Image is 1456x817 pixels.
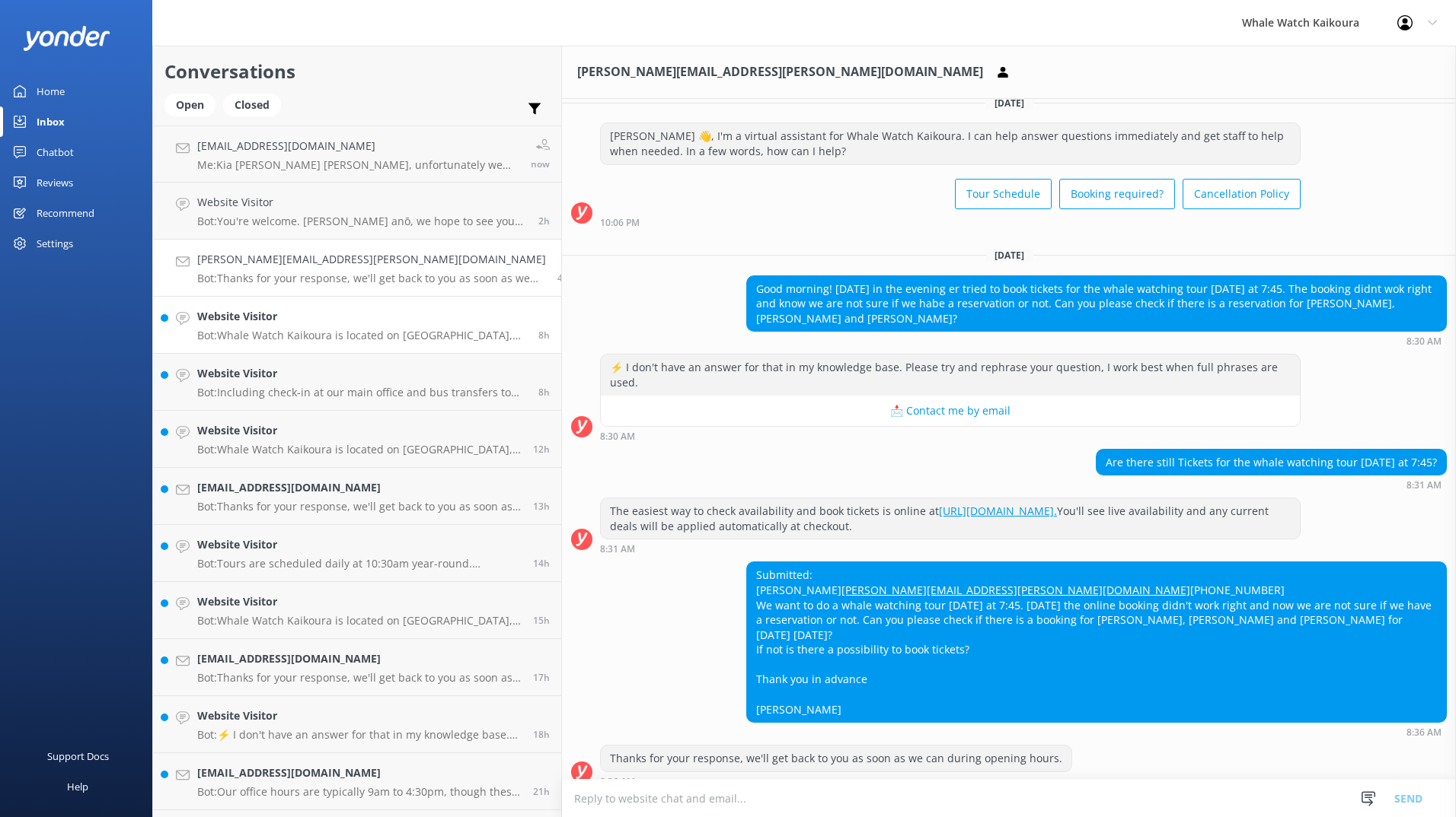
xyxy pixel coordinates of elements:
[153,696,561,753] a: Website VisitorBot:⚡ I don't have an answer for that in my knowledge base. Please try and rephras...
[153,411,561,468] a: Website VisitorBot:Whale Watch Kaikoura is located on [GEOGRAPHIC_DATA], [GEOGRAPHIC_DATA]. We ar...
[1059,179,1175,209] button: Booking required?
[37,137,74,167] div: Chatbot
[197,194,527,211] h4: Website Visitor
[533,785,550,798] span: Sep 23 2025 03:20pm (UTC +12:00) Pacific/Auckland
[533,728,550,741] span: Sep 23 2025 06:26pm (UTC +12:00) Pacific/Auckland
[600,431,1301,441] div: Sep 24 2025 08:30am (UTC +12:00) Pacific/Auckland
[153,240,561,297] a: [PERSON_NAME][EMAIL_ADDRESS][PERSON_NAME][DOMAIN_NAME]Bot:Thanks for your response, we'll get bac...
[1407,728,1442,737] strong: 8:36 AM
[1407,337,1442,346] strong: 8:30 AM
[600,776,1072,787] div: Sep 24 2025 08:36am (UTC +12:00) Pacific/Auckland
[197,386,527,399] p: Bot: Including check-in at our main office and bus transfers to and from our marina at [GEOGRAPHI...
[153,468,561,525] a: [EMAIL_ADDRESS][DOMAIN_NAME]Bot:Thanks for your response, we'll get back to you as soon as we can...
[600,545,635,554] strong: 8:31 AM
[538,215,550,227] span: Sep 24 2025 10:20am (UTC +12:00) Pacific/Auckland
[841,583,1190,597] a: [PERSON_NAME][EMAIL_ADDRESS][PERSON_NAME][DOMAIN_NAME]
[153,354,561,411] a: Website VisitorBot:Including check-in at our main office and bus transfers to and from our marina...
[197,215,527,228] p: Bot: You're welcome. [PERSON_NAME] anō, we hope to see you at Whale Watch [PERSON_NAME] soon!
[746,335,1447,346] div: Sep 24 2025 08:30am (UTC +12:00) Pacific/Auckland
[533,614,550,627] span: Sep 23 2025 09:34pm (UTC +12:00) Pacific/Auckland
[985,97,1033,110] span: [DATE]
[600,543,1301,554] div: Sep 24 2025 08:31am (UTC +12:00) Pacific/Auckland
[153,183,561,240] a: Website VisitorBot:You're welcome. [PERSON_NAME] anō, we hope to see you at Whale Watch [PERSON_N...
[37,228,73,259] div: Settings
[538,386,550,399] span: Sep 24 2025 04:15am (UTC +12:00) Pacific/Auckland
[601,123,1300,164] div: [PERSON_NAME] 👋, I'm a virtual assistant for Whale Watch Kaikoura. I can help answer questions im...
[1097,450,1446,475] div: Are there still Tickets for the whale watching tour [DATE] at 7:45?
[1183,179,1301,209] button: Cancellation Policy
[600,777,635,787] strong: 8:36 AM
[197,707,522,724] h4: Website Visitor
[197,443,522,456] p: Bot: Whale Watch Kaikoura is located on [GEOGRAPHIC_DATA], [GEOGRAPHIC_DATA]. We are the only bui...
[153,126,561,183] a: [EMAIL_ADDRESS][DOMAIN_NAME]Me:Kia [PERSON_NAME] [PERSON_NAME], unfortunately we don't offer disc...
[153,297,561,354] a: Website VisitorBot:Whale Watch Kaikoura is located on [GEOGRAPHIC_DATA], [GEOGRAPHIC_DATA]. It is...
[600,217,1301,227] div: Sep 23 2025 10:06pm (UTC +12:00) Pacific/Auckland
[197,329,527,342] p: Bot: Whale Watch Kaikoura is located on [GEOGRAPHIC_DATA], [GEOGRAPHIC_DATA]. It is the only buil...
[557,272,569,285] span: Sep 24 2025 08:36am (UTC +12:00) Pacific/Auckland
[533,671,550,684] span: Sep 23 2025 07:05pm (UTC +12:00) Pacific/Auckland
[600,432,635,441] strong: 8:30 AM
[1096,479,1447,490] div: Sep 24 2025 08:31am (UTC +12:00) Pacific/Auckland
[164,57,550,86] h2: Conversations
[37,198,94,228] div: Recommend
[37,76,65,106] div: Home
[601,498,1300,539] div: The easiest way to check availability and book tickets is online at You'll see live availability ...
[197,536,522,553] h4: Website Visitor
[197,614,522,628] p: Bot: Whale Watch Kaikoura is located on [GEOGRAPHIC_DATA], [GEOGRAPHIC_DATA]. It is the only buil...
[939,504,1057,518] a: [URL][DOMAIN_NAME].
[197,138,519,154] h4: [EMAIL_ADDRESS][DOMAIN_NAME]
[197,593,522,610] h4: Website Visitor
[600,218,640,227] strong: 10:06 PM
[533,557,550,570] span: Sep 23 2025 10:21pm (UTC +12:00) Pacific/Auckland
[197,479,522,496] h4: [EMAIL_ADDRESS][DOMAIN_NAME]
[223,94,281,116] div: Closed
[533,443,550,456] span: Sep 24 2025 12:42am (UTC +12:00) Pacific/Auckland
[747,562,1446,722] div: Submitted: [PERSON_NAME] [PHONE_NUMBER] We want to do a whale watching tour [DATE] at 7:45. [DATE...
[197,500,522,513] p: Bot: Thanks for your response, we'll get back to you as soon as we can during opening hours.
[153,753,561,810] a: [EMAIL_ADDRESS][DOMAIN_NAME]Bot:Our office hours are typically 9am to 4:30pm, though these may ex...
[955,179,1052,209] button: Tour Schedule
[577,62,983,82] h3: [PERSON_NAME][EMAIL_ADDRESS][PERSON_NAME][DOMAIN_NAME]
[197,557,522,571] p: Bot: Tours are scheduled daily at 10:30am year-round. Additional tours may be added at 07:45am an...
[533,500,550,513] span: Sep 23 2025 10:50pm (UTC +12:00) Pacific/Auckland
[67,771,88,802] div: Help
[223,96,289,113] a: Closed
[37,106,65,137] div: Inbox
[37,167,73,198] div: Reviews
[1407,481,1442,490] strong: 8:31 AM
[197,671,522,685] p: Bot: Thanks for your response, we'll get back to you as soon as we can during opening hours.
[164,96,223,113] a: Open
[538,329,550,342] span: Sep 24 2025 04:47am (UTC +12:00) Pacific/Auckland
[164,94,216,116] div: Open
[153,639,561,696] a: [EMAIL_ADDRESS][DOMAIN_NAME]Bot:Thanks for your response, we'll get back to you as soon as we can...
[197,272,546,285] p: Bot: Thanks for your response, we'll get back to you as soon as we can during opening hours.
[47,741,109,771] div: Support Docs
[153,582,561,639] a: Website VisitorBot:Whale Watch Kaikoura is located on [GEOGRAPHIC_DATA], [GEOGRAPHIC_DATA]. It is...
[153,525,561,582] a: Website VisitorBot:Tours are scheduled daily at 10:30am year-round. Additional tours may be added...
[197,158,519,172] p: Me: Kia [PERSON_NAME] [PERSON_NAME], unfortunately we don't offer discounts for nurses.
[197,422,522,439] h4: Website Visitor
[747,276,1446,332] div: Good morning! [DATE] in the evening er tried to book tickets for the whale watching tour [DATE] a...
[197,251,546,268] h4: [PERSON_NAME][EMAIL_ADDRESS][PERSON_NAME][DOMAIN_NAME]
[197,650,522,667] h4: [EMAIL_ADDRESS][DOMAIN_NAME]
[601,396,1300,426] button: 📩 Contact me by email
[23,26,110,51] img: yonder-white-logo.png
[985,249,1033,262] span: [DATE]
[746,726,1447,737] div: Sep 24 2025 08:36am (UTC +12:00) Pacific/Auckland
[601,354,1300,395] div: ⚡ I don't have an answer for that in my knowledge base. Please try and rephrase your question, I ...
[531,157,550,170] span: Sep 24 2025 12:49pm (UTC +12:00) Pacific/Auckland
[197,728,522,742] p: Bot: ⚡ I don't have an answer for that in my knowledge base. Please try and rephrase your questio...
[197,785,522,799] p: Bot: Our office hours are typically 9am to 4:30pm, though these may extend depending on demand an...
[601,745,1071,771] div: Thanks for your response, we'll get back to you as soon as we can during opening hours.
[197,308,527,325] h4: Website Visitor
[197,365,527,382] h4: Website Visitor
[197,765,522,781] h4: [EMAIL_ADDRESS][DOMAIN_NAME]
